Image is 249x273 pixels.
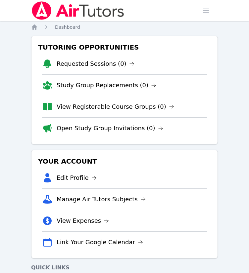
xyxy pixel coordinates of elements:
a: Study Group Replacements (0) [57,81,156,90]
a: View Expenses [57,216,109,225]
h3: Tutoring Opportunities [37,41,212,53]
a: Dashboard [55,24,80,30]
h4: Quick Links [31,264,218,272]
a: View Registerable Course Groups (0) [57,102,174,111]
a: Open Study Group Invitations (0) [57,124,163,133]
img: Air Tutors [31,1,125,20]
nav: Breadcrumb [31,24,218,30]
a: Requested Sessions (0) [57,59,134,68]
a: Manage Air Tutors Subjects [57,195,146,204]
h3: Your Account [37,155,212,167]
a: Link Your Google Calendar [57,238,143,247]
a: Edit Profile [57,173,97,182]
